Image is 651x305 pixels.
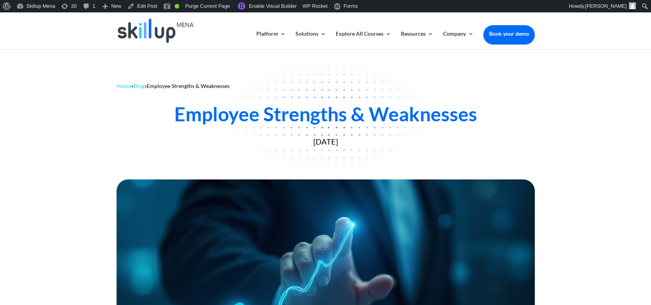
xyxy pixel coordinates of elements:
iframe: Chat Widget [612,268,651,305]
a: Home [117,83,131,89]
a: Solutions [295,31,326,49]
img: Skillup Mena [118,19,194,43]
span: » » [117,83,230,89]
span: Employee Strengths & Weaknesses [147,83,230,89]
a: Blog [134,83,144,89]
div: [DATE] [117,137,535,146]
div: Good [175,4,179,9]
a: Platform [256,31,286,49]
a: Company [443,31,474,49]
span: [PERSON_NAME] [585,3,627,9]
a: Resources [401,31,433,49]
a: Book your demo [483,25,535,42]
a: Explore All Courses [336,31,391,49]
div: Employee Strengths & Weaknesses [117,102,535,126]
